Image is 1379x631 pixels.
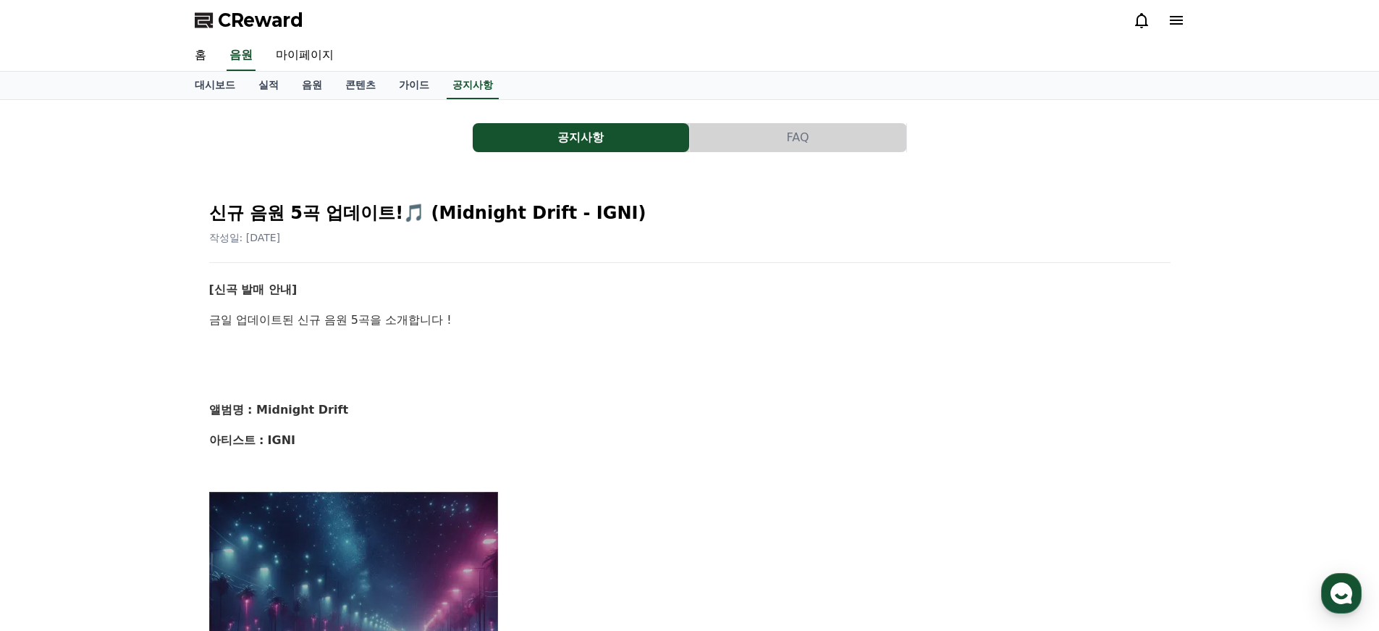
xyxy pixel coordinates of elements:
a: CReward [195,9,303,32]
button: FAQ [690,123,906,152]
span: 작성일: [DATE] [209,232,281,243]
strong: 아티스트 : [209,433,264,447]
button: 공지사항 [473,123,689,152]
strong: IGNI [268,433,295,447]
strong: [신곡 발매 안내] [209,283,298,296]
a: 음원 [227,41,256,71]
a: 마이페이지 [264,41,345,71]
a: 콘텐츠 [334,72,387,99]
h2: 신규 음원 5곡 업데이트!🎵 (Midnight Drift - IGNI) [209,201,1171,225]
p: 금일 업데이트된 신규 음원 5곡을 소개합니다 ! [209,311,1171,330]
a: 대시보드 [183,72,247,99]
strong: 앨범명 : Midnight Drift [209,403,349,417]
span: CReward [218,9,303,32]
a: FAQ [690,123,907,152]
a: 공지사항 [447,72,499,99]
a: 공지사항 [473,123,690,152]
a: 음원 [290,72,334,99]
a: 가이드 [387,72,441,99]
a: 홈 [183,41,218,71]
a: 실적 [247,72,290,99]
